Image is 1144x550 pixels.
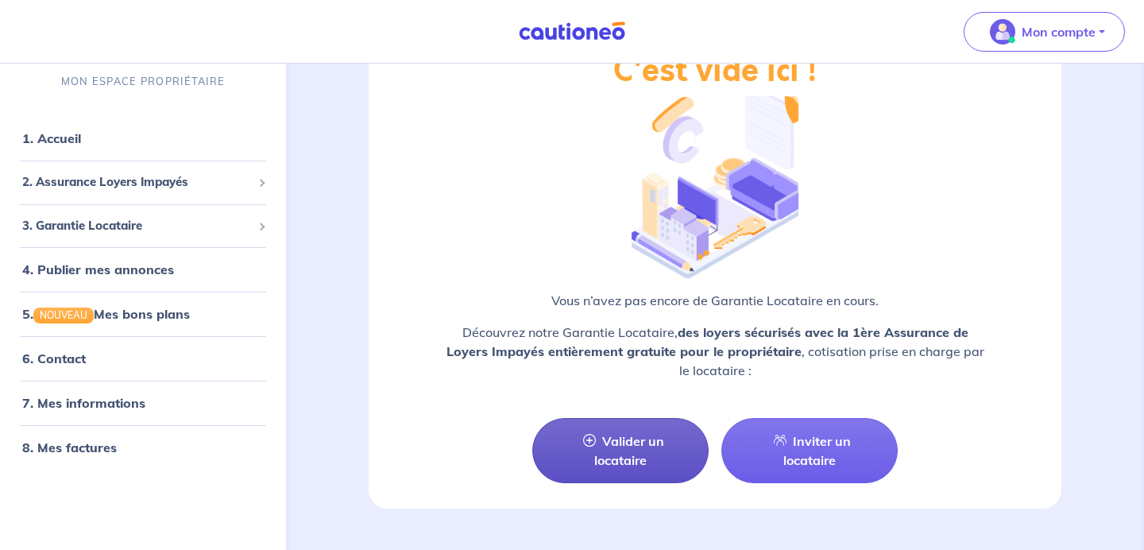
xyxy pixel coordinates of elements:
[6,343,280,375] div: 6. Contact
[22,306,190,322] a: 5.NOUVEAUMes bons plans
[632,83,798,279] img: illu_empty_gl.png
[512,21,632,41] img: Cautioneo
[407,323,1023,380] p: Découvrez notre Garantie Locataire, , cotisation prise en charge par le locataire :
[613,52,817,90] h2: C'est vide ici !
[22,130,81,146] a: 1. Accueil
[6,388,280,420] div: 7. Mes informations
[6,432,280,464] div: 8. Mes factures
[532,418,709,483] a: Valider un locataire
[446,324,968,359] strong: des loyers sécurisés avec la 1ère Assurance de Loyers Impayés entièrement gratuite pour le propri...
[6,122,280,154] div: 1. Accueil
[6,211,280,242] div: 3. Garantie Locataire
[22,261,174,277] a: 4. Publier mes annonces
[6,167,280,198] div: 2. Assurance Loyers Impayés
[990,19,1015,45] img: illu_account_valid_menu.svg
[6,298,280,330] div: 5.NOUVEAUMes bons plans
[22,173,252,192] span: 2. Assurance Loyers Impayés
[61,74,225,89] p: MON ESPACE PROPRIÉTAIRE
[407,291,1023,310] p: Vous n’avez pas encore de Garantie Locataire en cours.
[6,254,280,285] div: 4. Publier mes annonces
[964,12,1125,52] button: illu_account_valid_menu.svgMon compte
[1022,22,1096,41] p: Mon compte
[22,396,145,412] a: 7. Mes informations
[22,217,252,235] span: 3. Garantie Locataire
[22,351,86,367] a: 6. Contact
[721,418,898,483] a: Inviter un locataire
[22,440,117,456] a: 8. Mes factures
